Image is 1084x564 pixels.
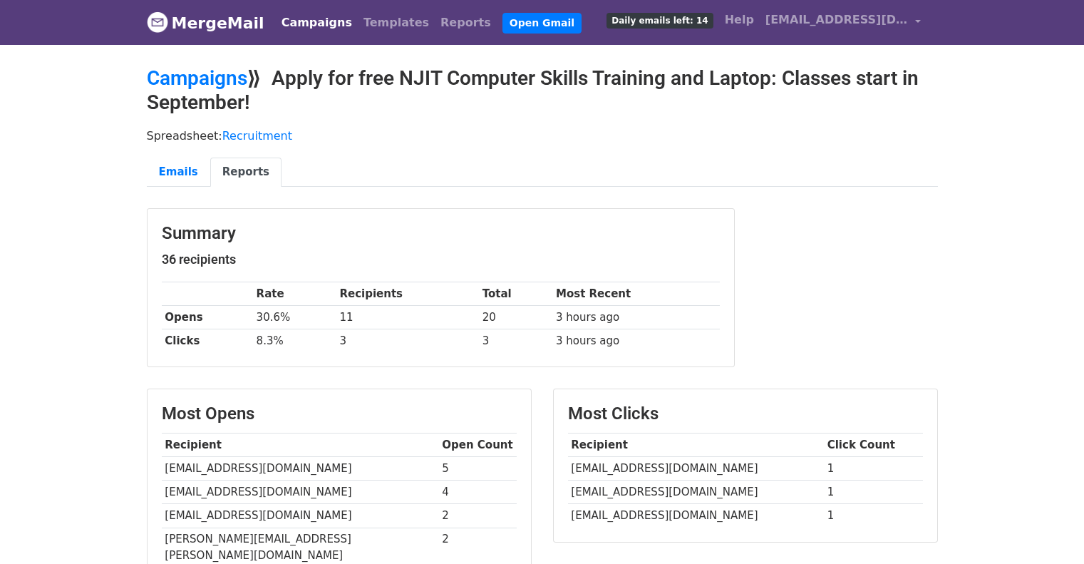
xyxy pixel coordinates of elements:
[253,282,336,306] th: Rate
[552,306,719,329] td: 3 hours ago
[824,481,923,504] td: 1
[439,434,517,457] th: Open Count
[479,306,552,329] td: 20
[358,9,435,37] a: Templates
[502,13,582,34] a: Open Gmail
[824,457,923,481] td: 1
[760,6,926,39] a: [EMAIL_ADDRESS][DOMAIN_NAME]
[552,329,719,353] td: 3 hours ago
[147,11,168,33] img: MergeMail logo
[210,158,282,187] a: Reports
[336,306,479,329] td: 11
[253,306,336,329] td: 30.6%
[222,129,292,143] a: Recruitment
[162,481,439,504] td: [EMAIL_ADDRESS][DOMAIN_NAME]
[147,66,938,114] h2: ⟫ Apply for free NJIT Computer Skills Training and Laptop: Classes start in September!
[606,13,713,29] span: Daily emails left: 14
[719,6,760,34] a: Help
[276,9,358,37] a: Campaigns
[162,329,253,353] th: Clicks
[162,504,439,528] td: [EMAIL_ADDRESS][DOMAIN_NAME]
[162,404,517,424] h3: Most Opens
[552,282,719,306] th: Most Recent
[147,128,938,143] p: Spreadsheet:
[336,329,479,353] td: 3
[162,223,720,244] h3: Summary
[253,329,336,353] td: 8.3%
[601,6,718,34] a: Daily emails left: 14
[824,434,923,457] th: Click Count
[439,457,517,481] td: 5
[479,329,552,353] td: 3
[147,66,247,90] a: Campaigns
[568,481,824,504] td: [EMAIL_ADDRESS][DOMAIN_NAME]
[435,9,497,37] a: Reports
[162,306,253,329] th: Opens
[147,8,264,38] a: MergeMail
[568,504,824,528] td: [EMAIL_ADDRESS][DOMAIN_NAME]
[162,434,439,457] th: Recipient
[479,282,552,306] th: Total
[1013,496,1084,564] iframe: Chat Widget
[439,481,517,504] td: 4
[568,457,824,481] td: [EMAIL_ADDRESS][DOMAIN_NAME]
[765,11,908,29] span: [EMAIL_ADDRESS][DOMAIN_NAME]
[824,504,923,528] td: 1
[336,282,479,306] th: Recipients
[568,404,923,424] h3: Most Clicks
[162,457,439,481] td: [EMAIL_ADDRESS][DOMAIN_NAME]
[162,252,720,267] h5: 36 recipients
[568,434,824,457] th: Recipient
[147,158,210,187] a: Emails
[439,504,517,528] td: 2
